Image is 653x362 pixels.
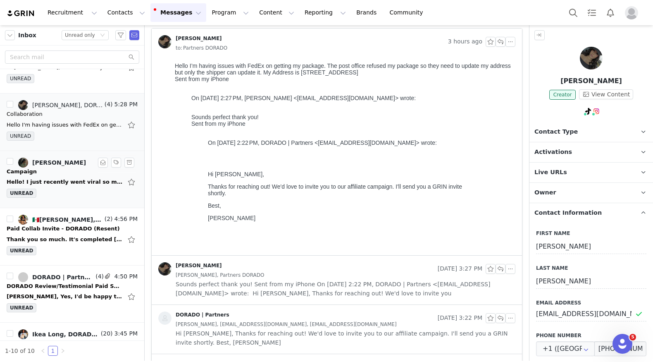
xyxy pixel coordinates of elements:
blockquote: On [DATE] 2:27 PM, [PERSON_NAME] <[EMAIL_ADDRESS][DOMAIN_NAME]> wrote: [20,36,324,49]
div: Thank you so much. It's completed On Mon, Sep 29, 2025 at 12:36 PM DORADO | Partners <partner@dor... [7,235,122,244]
p: Thanks for reaching out! We'd love to invite you to our affiliate campaign. I'll send you a GRIN ... [36,124,307,137]
div: United States [536,341,595,356]
button: Contacts [102,3,150,22]
li: Next Page [58,346,68,356]
img: d22c76e1-cf6e-4357-a307-8d4a27fa0017.jpg [18,158,28,168]
body: Hello I’m having issues with FedEx on getting my package. The post office refused my package so t... [3,3,341,190]
img: DeAndra Chavez [580,47,603,70]
a: 1 [48,346,57,355]
span: Inbox [18,31,36,40]
div: [PERSON_NAME] [32,159,86,166]
a: 🇲🇽[PERSON_NAME], DORADO | Partners [18,215,103,225]
input: (XXX) XXX-XXXX [594,341,646,356]
div: Jeanette, Yes, I'd be happy to meet in the middle at $1200.00. Could you please update my proposa... [7,292,122,301]
img: instagram.svg [593,108,600,115]
div: Collaboration [7,110,43,118]
li: 1 [48,346,58,356]
div: [PERSON_NAME] [DATE] 3:27 PM[PERSON_NAME], Partners DORADO Sounds perfect thank you! Sent from my... [152,256,522,304]
span: Contact Information [534,209,602,218]
button: Messages [150,3,206,22]
a: [PERSON_NAME] [18,158,86,168]
i: icon: left [41,348,45,353]
a: [PERSON_NAME] [158,262,222,276]
a: DORADO | Partners, [PERSON_NAME] [18,272,94,282]
iframe: Intercom live chat [612,334,632,354]
div: [PERSON_NAME] 3 hours agoto:Partners DORADO [152,29,522,59]
span: UNREAD [7,246,36,255]
span: Hi [PERSON_NAME], Thanks for reaching out! We'd love to invite you to our affiliate campaign. I'l... [176,329,515,347]
a: Brands [351,3,384,22]
a: Tasks [583,3,601,22]
blockquote: On [DATE] 2:22 PM, DORADO | Partners <[EMAIL_ADDRESS][DOMAIN_NAME]> wrote: [36,80,307,93]
li: Previous Page [38,346,48,356]
span: Contact Type [534,127,578,137]
span: 5 [629,334,636,340]
a: DORADO | Partners [158,312,229,325]
p: Hi [PERSON_NAME], [36,112,307,118]
span: UNREAD [7,303,36,312]
a: [PERSON_NAME], DORADO | Partners [18,100,103,110]
input: Email Address [536,307,646,321]
span: UNREAD [7,74,34,83]
div: DORADO | Partners, [PERSON_NAME] [32,274,94,280]
img: 780466c1-ff0f-4829-9c91-bd47a4a08344.jpg [158,35,172,48]
div: Ikea Long, DORADO | Partners [32,331,99,338]
span: Creator [549,90,576,100]
li: 1-10 of 10 [5,346,35,356]
button: Content [254,3,299,22]
img: 780466c1-ff0f-4829-9c91-bd47a4a08344.jpg [158,262,172,276]
label: First Name [536,230,646,237]
a: Community [385,3,432,22]
button: Program [207,3,254,22]
div: Sent from my iPhone [20,61,324,68]
div: Sounds perfect thank you! [20,55,324,162]
span: UNREAD [7,189,36,198]
div: Hello I'm having issues with FedEx on getting my package. The post office refused my package so t... [7,121,122,129]
button: Reporting [300,3,351,22]
div: Hello! I just recently went viral so my page is doing good right now. I was wondering if there ar... [7,178,122,186]
div: Sent from my iPhone [3,17,341,23]
input: Country [536,341,595,356]
button: Recruitment [43,3,102,22]
img: grin logo [7,10,36,17]
a: Ikea Long, DORADO | Partners [18,329,99,339]
span: Sounds perfect thank you! Sent from my iPhone On [DATE] 2:22 PM, DORADO | Partners <[EMAIL_ADDRES... [176,280,515,298]
span: [DATE] 3:22 PM [438,313,482,323]
p: Best, [36,143,307,150]
label: Last Name [536,264,646,272]
p: [PERSON_NAME] [529,76,653,86]
span: Send Email [129,30,139,40]
div: Paid Collab Invite - DORADO (Resent) [7,225,120,233]
span: 3 hours ago [448,37,482,47]
p: [PERSON_NAME] [36,156,307,162]
span: Live URLs [534,168,567,177]
div: [PERSON_NAME] [176,35,222,42]
div: [PERSON_NAME] [176,262,222,269]
div: 🇲🇽[PERSON_NAME], DORADO | Partners [32,216,103,223]
a: [PERSON_NAME] [158,35,222,48]
button: Search [564,3,582,22]
div: Campaign [7,168,37,176]
button: Profile [620,6,646,19]
button: View Content [579,89,633,99]
div: DORADO Review/Testimonial Paid Survey Invitation [7,282,122,290]
span: UNREAD [7,132,34,141]
label: Email Address [536,299,646,307]
i: icon: right [60,348,65,353]
img: 780466c1-ff0f-4829-9c91-bd47a4a08344.jpg [18,100,28,110]
div: Unread only [65,31,95,40]
div: [PERSON_NAME], DORADO | Partners [32,102,103,108]
span: Owner [534,188,556,197]
img: 8453b3dc-1308-4d54-a5f9-307e9e37e182.jpg [18,215,28,225]
img: 583170dd-2f78-469a-a10b-f49f8664199e.jpg [18,329,28,339]
div: Dorado Campaign Content Check in [7,339,114,348]
span: Activations [534,148,572,157]
span: (4) [94,272,104,281]
button: Notifications [601,3,620,22]
div: DORADO | Partners [DATE] 3:22 PM[PERSON_NAME], [EMAIL_ADDRESS][DOMAIN_NAME], [EMAIL_ADDRESS][DOMA... [152,305,522,354]
span: [PERSON_NAME], [EMAIL_ADDRESS][DOMAIN_NAME], [EMAIL_ADDRESS][DOMAIN_NAME] [176,320,397,329]
i: icon: down [100,33,105,38]
span: [DATE] 3:27 PM [438,264,482,274]
label: Phone Number [536,332,646,339]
